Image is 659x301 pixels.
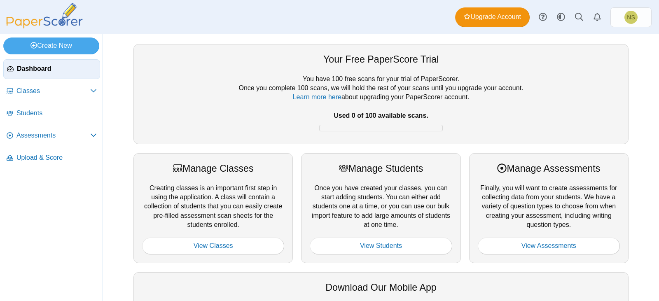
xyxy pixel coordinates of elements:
div: Manage Assessments [478,162,620,175]
div: Creating classes is an important first step in using the application. A class will contain a coll... [133,153,293,263]
a: PaperScorer [3,23,86,30]
a: Alerts [588,8,606,26]
div: Your Free PaperScore Trial [142,53,620,66]
div: You have 100 free scans for your trial of PaperScorer. Once you complete 100 scans, we will hold ... [142,75,620,135]
img: PaperScorer [3,3,86,28]
a: Students [3,104,100,124]
div: Finally, you will want to create assessments for collecting data from your students. We have a va... [469,153,629,263]
div: Once you have created your classes, you can start adding students. You can either add students on... [301,153,460,263]
a: Learn more here [293,93,341,100]
span: Dashboard [17,64,96,73]
a: Upload & Score [3,148,100,168]
span: Nathan Smith [624,11,638,24]
div: Manage Classes [142,162,284,175]
span: Nathan Smith [627,14,635,20]
span: Upload & Score [16,153,97,162]
a: View Classes [142,238,284,254]
b: Used 0 of 100 available scans. [334,112,428,119]
a: View Assessments [478,238,620,254]
span: Upgrade Account [464,12,521,21]
div: Download Our Mobile App [142,281,620,294]
div: Manage Students [310,162,452,175]
span: Classes [16,86,90,96]
a: Assessments [3,126,100,146]
a: Classes [3,82,100,101]
span: Students [16,109,97,118]
a: Upgrade Account [455,7,530,27]
span: Assessments [16,131,90,140]
a: Create New [3,37,99,54]
a: Nathan Smith [610,7,652,27]
a: View Students [310,238,452,254]
a: Dashboard [3,59,100,79]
